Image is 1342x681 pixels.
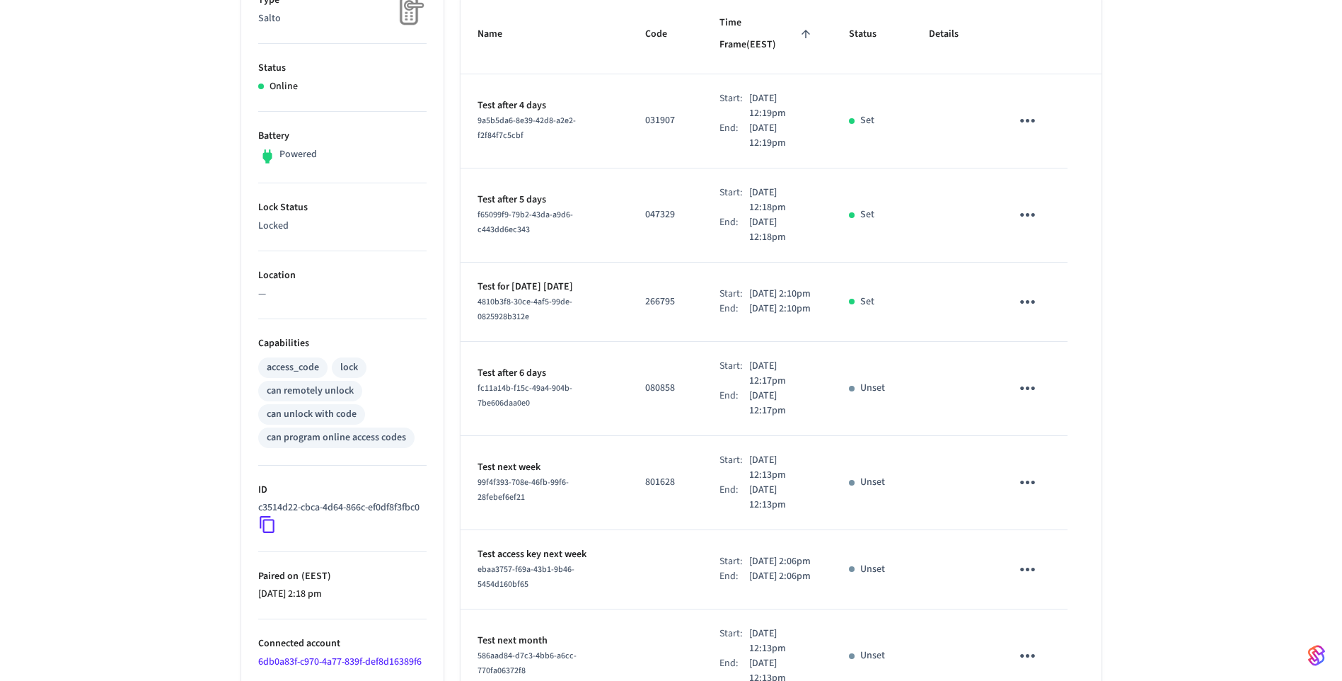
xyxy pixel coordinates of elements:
p: Online [270,79,298,94]
div: End: [719,569,749,584]
p: 031907 [645,113,686,128]
p: [DATE] 12:19pm [749,121,815,151]
div: Start: [719,185,749,215]
p: Set [860,207,874,222]
p: [DATE] 2:18 pm [258,587,427,602]
p: Test next month [478,634,612,648]
p: Lock Status [258,200,427,215]
p: Test next week [478,460,612,475]
p: c3514d22-cbca-4d64-866c-ef0df8f3fbc0 [258,500,420,515]
div: Start: [719,554,749,569]
div: Start: [719,453,749,483]
span: Details [929,23,977,45]
span: 4810b3f8-30ce-4af5-99de-0825928b312e [478,296,572,323]
div: End: [719,302,749,316]
p: Salto [258,11,427,26]
p: 080858 [645,381,686,396]
p: Unset [860,381,885,396]
p: Unset [860,562,885,577]
p: [DATE] 12:13pm [749,453,815,483]
div: lock [340,360,358,375]
p: Test for [DATE] [DATE] [478,280,612,294]
span: Code [645,23,686,45]
p: [DATE] 2:06pm [749,569,811,584]
p: Test access key next week [478,547,612,562]
p: [DATE] 2:10pm [749,287,811,302]
div: End: [719,389,749,418]
span: 9a5b5da6-8e39-42d8-a2e2-f2f84f7c5cbf [478,115,576,142]
p: Connected account [258,636,427,651]
span: Name [478,23,521,45]
p: [DATE] 12:17pm [749,389,815,418]
div: Start: [719,359,749,389]
div: can program online access codes [267,430,406,445]
p: Set [860,294,874,309]
p: 801628 [645,475,686,490]
p: Test after 6 days [478,366,612,381]
p: [DATE] 2:10pm [749,302,811,316]
div: access_code [267,360,319,375]
div: End: [719,215,749,245]
p: Location [258,268,427,283]
p: Set [860,113,874,128]
div: End: [719,121,749,151]
div: Start: [719,626,749,656]
p: 266795 [645,294,686,309]
span: f65099f9-79b2-43da-a9d6-c443dd6ec343 [478,209,573,236]
p: Test after 4 days [478,98,612,113]
div: Start: [719,91,749,121]
p: ID [258,483,427,498]
p: Test after 5 days [478,193,612,207]
p: [DATE] 12:18pm [749,185,815,215]
p: — [258,287,427,302]
p: [DATE] 12:19pm [749,91,815,121]
p: 047329 [645,207,686,222]
span: fc11a14b-f15c-49a4-904b-7be606daa0e0 [478,382,572,409]
p: [DATE] 2:06pm [749,554,811,569]
p: [DATE] 12:13pm [749,483,815,513]
span: 586aad84-d7c3-4bb6-a6cc-770fa06372f8 [478,650,577,677]
p: Paired on [258,569,427,584]
span: Status [849,23,895,45]
p: Powered [279,147,317,162]
span: Time Frame(EEST) [719,12,815,57]
p: Battery [258,129,427,144]
p: [DATE] 12:17pm [749,359,815,389]
p: Unset [860,475,885,490]
p: Status [258,61,427,76]
p: [DATE] 12:13pm [749,626,815,656]
a: 6db0a83f-c970-4a77-839f-def8d16389f6 [258,655,422,669]
div: can unlock with code [267,407,357,422]
p: Capabilities [258,336,427,351]
div: Start: [719,287,749,302]
span: ( EEST ) [299,569,331,583]
span: 99f4f393-708e-46fb-99f6-28febef6ef21 [478,476,569,503]
p: Locked [258,219,427,234]
p: Unset [860,648,885,663]
span: ebaa3757-f69a-43b1-9b46-5454d160bf65 [478,563,574,590]
div: can remotely unlock [267,384,354,399]
p: [DATE] 12:18pm [749,215,815,245]
img: SeamLogoGradient.69752ec5.svg [1308,644,1325,667]
div: End: [719,483,749,513]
